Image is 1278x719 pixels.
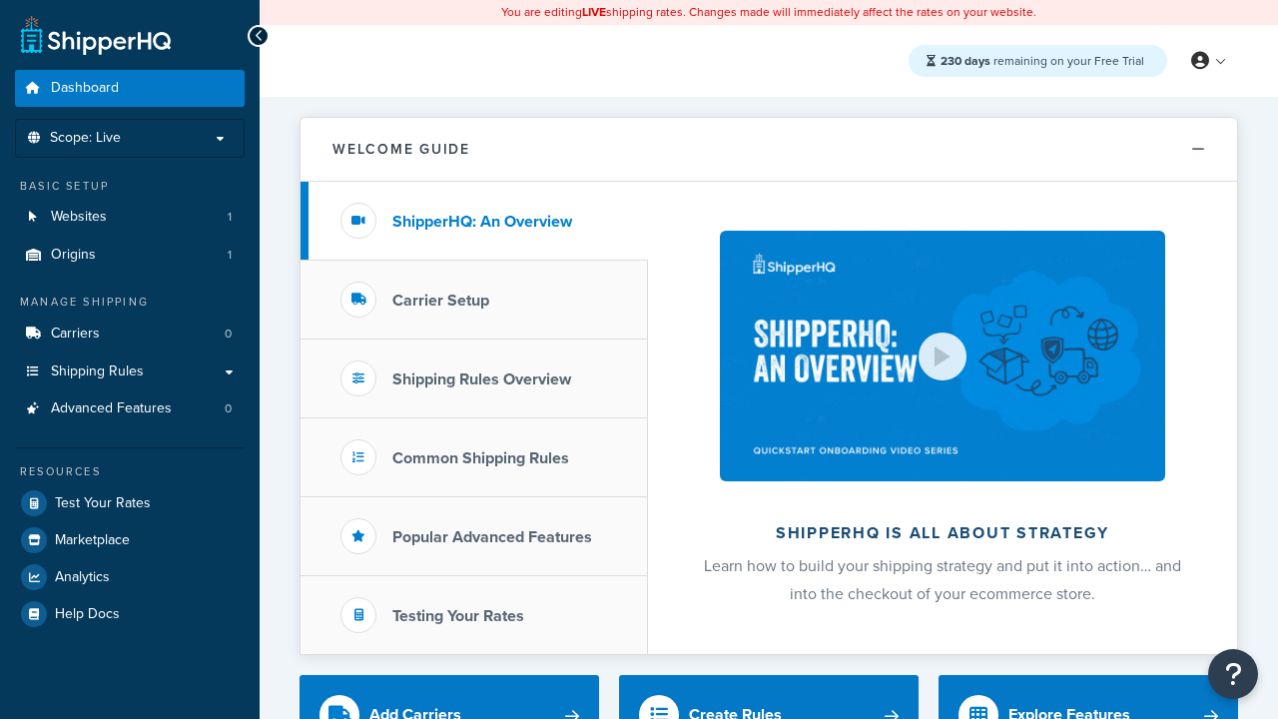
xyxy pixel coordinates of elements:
[51,80,119,97] span: Dashboard
[15,237,245,274] a: Origins1
[332,142,470,157] h2: Welcome Guide
[392,213,572,231] h3: ShipperHQ: An Overview
[50,130,121,147] span: Scope: Live
[301,118,1237,182] button: Welcome Guide
[228,247,232,264] span: 1
[55,606,120,623] span: Help Docs
[15,237,245,274] li: Origins
[15,390,245,427] a: Advanced Features0
[582,3,606,21] b: LIVE
[55,569,110,586] span: Analytics
[225,326,232,343] span: 0
[392,449,569,467] h3: Common Shipping Rules
[51,247,96,264] span: Origins
[1208,649,1258,699] button: Open Resource Center
[392,607,524,625] h3: Testing Your Rates
[15,485,245,521] a: Test Your Rates
[15,316,245,353] li: Carriers
[15,390,245,427] li: Advanced Features
[392,528,592,546] h3: Popular Advanced Features
[15,70,245,107] a: Dashboard
[15,199,245,236] a: Websites1
[225,400,232,417] span: 0
[392,292,489,310] h3: Carrier Setup
[55,495,151,512] span: Test Your Rates
[15,463,245,480] div: Resources
[15,354,245,390] a: Shipping Rules
[51,326,100,343] span: Carriers
[15,199,245,236] li: Websites
[15,316,245,353] a: Carriers0
[941,52,990,70] strong: 230 days
[51,400,172,417] span: Advanced Features
[15,522,245,558] a: Marketplace
[15,178,245,195] div: Basic Setup
[704,554,1181,605] span: Learn how to build your shipping strategy and put it into action… and into the checkout of your e...
[392,370,571,388] h3: Shipping Rules Overview
[51,363,144,380] span: Shipping Rules
[15,596,245,632] a: Help Docs
[51,209,107,226] span: Websites
[15,294,245,311] div: Manage Shipping
[941,52,1144,70] span: remaining on your Free Trial
[15,559,245,595] a: Analytics
[228,209,232,226] span: 1
[701,524,1184,542] h2: ShipperHQ is all about strategy
[55,532,130,549] span: Marketplace
[720,231,1165,481] img: ShipperHQ is all about strategy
